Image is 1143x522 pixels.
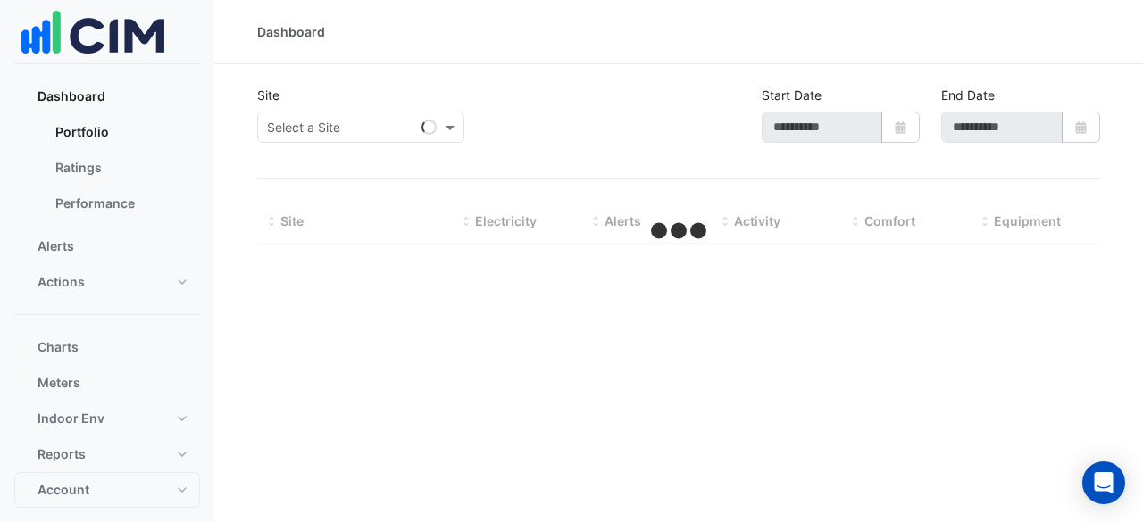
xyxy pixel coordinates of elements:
[280,213,304,228] span: Site
[994,213,1061,228] span: Equipment
[864,213,915,228] span: Comfort
[38,237,74,255] span: Alerts
[14,436,200,472] button: Reports
[41,114,200,150] a: Portfolio
[38,273,85,291] span: Actions
[14,264,200,300] button: Actions
[762,86,822,104] label: Start Date
[38,481,89,499] span: Account
[38,410,104,427] span: Indoor Env
[41,186,200,221] a: Performance
[257,86,279,104] label: Site
[14,472,200,508] button: Account
[38,338,79,356] span: Charts
[38,374,80,392] span: Meters
[14,329,200,365] button: Charts
[41,150,200,186] a: Ratings
[14,228,200,264] button: Alerts
[734,213,780,228] span: Activity
[257,22,325,41] div: Dashboard
[1082,461,1125,504] div: Open Intercom Messenger
[14,114,200,228] div: Dashboard
[14,79,200,114] button: Dashboard
[38,445,86,463] span: Reports
[38,87,105,105] span: Dashboard
[21,1,164,63] img: Company Logo
[14,365,200,401] button: Meters
[475,213,537,228] span: Electricity
[605,213,641,228] span: Alerts
[941,86,995,104] label: End Date
[14,401,200,436] button: Indoor Env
